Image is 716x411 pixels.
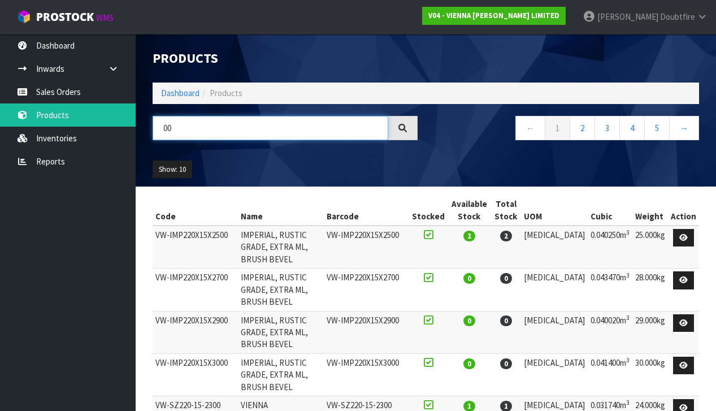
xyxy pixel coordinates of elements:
[17,10,31,24] img: cube-alt.png
[153,51,418,66] h1: Products
[545,116,570,140] a: 1
[626,399,630,406] sup: 3
[588,353,632,396] td: 0.041400m
[632,311,668,353] td: 29.000kg
[597,11,658,22] span: [PERSON_NAME]
[463,315,475,326] span: 0
[36,10,94,24] span: ProStock
[669,116,699,140] a: →
[324,195,409,226] th: Barcode
[153,116,388,140] input: Search products
[626,356,630,364] sup: 3
[521,269,588,311] td: [MEDICAL_DATA]
[153,311,238,353] td: VW-IMP220X15X2900
[153,161,192,179] button: Show: 10
[161,88,199,98] a: Dashboard
[324,353,409,396] td: VW-IMP220X15X3000
[632,195,668,226] th: Weight
[238,353,324,396] td: IMPERIAL, RUSTIC GRADE, EXTRA ML, BRUSH BEVEL
[660,11,695,22] span: Doubtfire
[324,311,409,353] td: VW-IMP220X15X2900
[463,231,475,241] span: 2
[626,271,630,279] sup: 3
[619,116,645,140] a: 4
[238,195,324,226] th: Name
[632,226,668,269] td: 25.000kg
[324,269,409,311] td: VW-IMP220X15X2700
[644,116,670,140] a: 5
[500,315,512,326] span: 0
[500,273,512,284] span: 0
[238,311,324,353] td: IMPERIAL, RUSTIC GRADE, EXTRA ML, BRUSH BEVEL
[448,195,491,226] th: Available Stock
[428,11,559,20] strong: V04 - VIENNA [PERSON_NAME] LIMITED
[588,269,632,311] td: 0.043470m
[632,269,668,311] td: 28.000kg
[588,195,632,226] th: Cubic
[500,358,512,369] span: 0
[588,311,632,353] td: 0.040020m
[521,195,588,226] th: UOM
[595,116,620,140] a: 3
[238,226,324,269] td: IMPERIAL, RUSTIC GRADE, EXTRA ML, BRUSH BEVEL
[153,226,238,269] td: VW-IMP220X15X2500
[463,358,475,369] span: 0
[588,226,632,269] td: 0.040250m
[463,273,475,284] span: 0
[626,228,630,236] sup: 3
[668,195,699,226] th: Action
[491,195,521,226] th: Total Stock
[521,311,588,353] td: [MEDICAL_DATA]
[210,88,242,98] span: Products
[153,353,238,396] td: VW-IMP220X15X3000
[435,116,700,144] nav: Page navigation
[153,269,238,311] td: VW-IMP220X15X2700
[570,116,595,140] a: 2
[626,314,630,322] sup: 3
[324,226,409,269] td: VW-IMP220X15X2500
[632,353,668,396] td: 30.000kg
[409,195,448,226] th: Stocked
[521,353,588,396] td: [MEDICAL_DATA]
[238,269,324,311] td: IMPERIAL, RUSTIC GRADE, EXTRA ML, BRUSH BEVEL
[96,12,114,23] small: WMS
[515,116,545,140] a: ←
[153,195,238,226] th: Code
[521,226,588,269] td: [MEDICAL_DATA]
[500,231,512,241] span: 2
